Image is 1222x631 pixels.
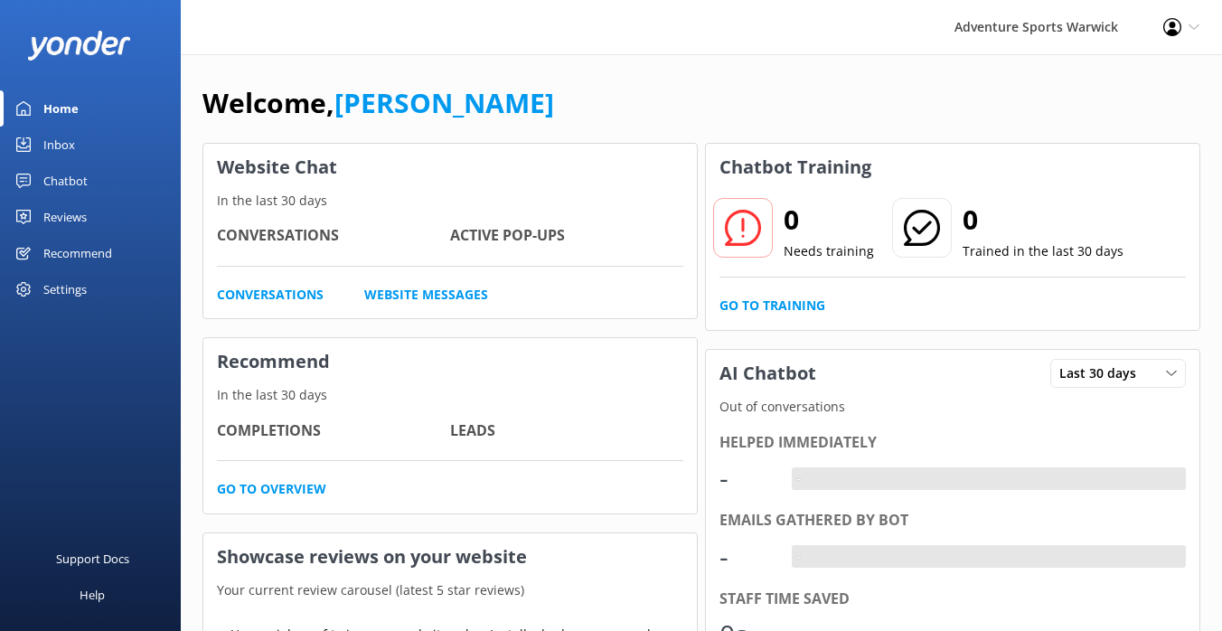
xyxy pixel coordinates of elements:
h4: Leads [450,419,683,443]
div: Reviews [43,199,87,235]
p: Needs training [784,241,874,261]
div: Support Docs [56,541,129,577]
h1: Welcome, [202,81,554,125]
h2: 0 [784,198,874,241]
div: Emails gathered by bot [719,509,1186,532]
div: - [792,467,805,491]
h3: Showcase reviews on your website [203,533,697,580]
h3: AI Chatbot [706,350,830,397]
div: Chatbot [43,163,88,199]
p: Trained in the last 30 days [963,241,1123,261]
p: Your current review carousel (latest 5 star reviews) [203,580,697,600]
p: In the last 30 days [203,385,697,405]
a: Conversations [217,285,324,305]
h3: Chatbot Training [706,144,885,191]
span: Last 30 days [1059,363,1147,383]
div: - [719,457,774,500]
div: Settings [43,271,87,307]
h3: Website Chat [203,144,697,191]
img: yonder-white-logo.png [27,31,131,61]
p: In the last 30 days [203,191,697,211]
a: [PERSON_NAME] [334,84,554,121]
h2: 0 [963,198,1123,241]
div: Helped immediately [719,431,1186,455]
h4: Completions [217,419,450,443]
a: Go to Training [719,296,825,315]
a: Website Messages [364,285,488,305]
p: Out of conversations [706,397,1199,417]
h4: Active Pop-ups [450,224,683,248]
div: - [719,535,774,579]
div: Recommend [43,235,112,271]
h4: Conversations [217,224,450,248]
div: Inbox [43,127,75,163]
div: Help [80,577,105,613]
h3: Recommend [203,338,697,385]
a: Go to overview [217,479,326,499]
div: Home [43,90,79,127]
div: Staff time saved [719,588,1186,611]
div: - [792,545,805,569]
